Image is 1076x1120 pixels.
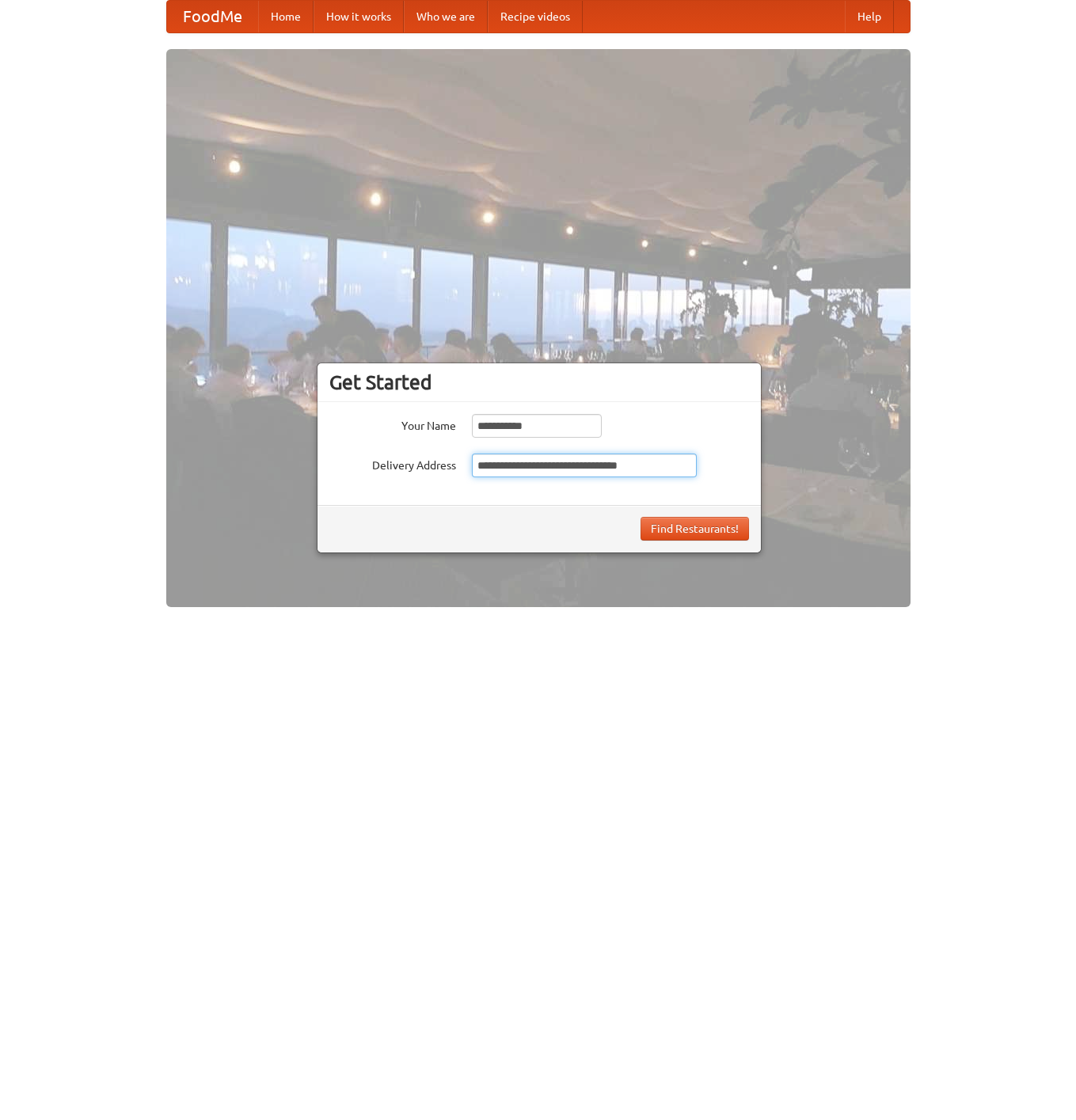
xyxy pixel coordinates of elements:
h3: Get Started [329,370,749,394]
a: Help [845,1,894,32]
label: Your Name [329,414,456,434]
button: Find Restaurants! [641,517,749,541]
a: How it works [314,1,404,32]
a: FoodMe [167,1,258,32]
a: Home [258,1,314,32]
a: Who we are [404,1,488,32]
label: Delivery Address [329,454,456,473]
a: Recipe videos [488,1,583,32]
